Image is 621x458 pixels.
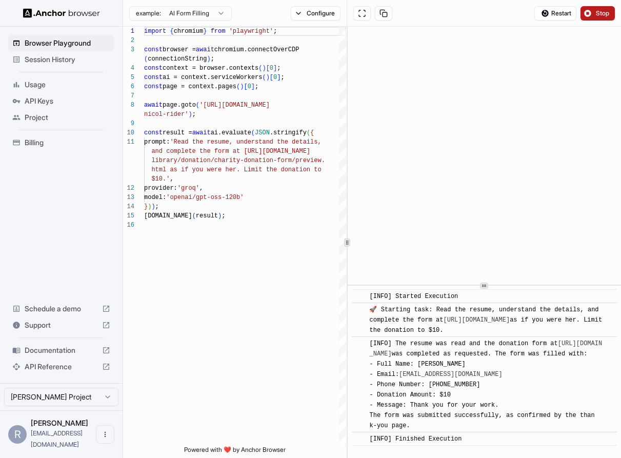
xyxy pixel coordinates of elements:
[163,65,258,72] span: context = browser.contexts
[25,345,98,355] span: Documentation
[211,55,214,63] span: ;
[192,111,196,118] span: ;
[163,74,262,81] span: ai = context.serviceWorkers
[23,8,100,18] img: Anchor Logo
[25,362,98,372] span: API Reference
[240,83,244,90] span: )
[163,83,236,90] span: page = context.pages
[369,293,458,300] span: [INFO] Started Execution
[123,36,134,45] div: 2
[262,74,266,81] span: (
[25,54,110,65] span: Session History
[369,340,602,429] span: [INFO] The resume was read and the donation form at was completed as requested. The form was fill...
[8,359,114,375] div: API Reference
[192,129,211,136] span: await
[222,212,225,220] span: ;
[251,129,255,136] span: (
[151,203,155,210] span: )
[123,202,134,211] div: 14
[244,83,247,90] span: [
[8,317,114,333] div: Support
[353,6,371,21] button: Open in full screen
[170,138,321,146] span: 'Read the resume, understand the details,
[184,446,286,458] span: Powered with ❤️ by Anchor Browser
[551,9,571,17] span: Restart
[144,102,163,109] span: await
[277,65,281,72] span: ;
[144,83,163,90] span: const
[236,83,240,90] span: (
[136,9,161,17] span: example:
[266,65,270,72] span: [
[123,193,134,202] div: 13
[123,73,134,82] div: 5
[211,129,251,136] span: ai.evaluate
[291,6,340,21] button: Configure
[174,28,204,35] span: chromium
[273,28,277,35] span: ;
[199,185,203,192] span: ,
[270,74,273,81] span: [
[155,203,159,210] span: ;
[8,134,114,151] div: Billing
[262,65,266,72] span: )
[273,74,277,81] span: 0
[151,148,310,155] span: and complete the form at [URL][DOMAIN_NAME]
[8,301,114,317] div: Schedule a demo
[166,194,244,201] span: 'openai/gpt-oss-120b'
[144,65,163,72] span: const
[177,185,199,192] span: 'groq'
[270,65,273,72] span: 0
[203,28,207,35] span: }
[255,83,258,90] span: ;
[123,91,134,101] div: 7
[31,419,88,427] span: Robert Farlow
[144,194,166,201] span: model:
[270,129,307,136] span: .stringify
[144,185,177,192] span: provider:
[444,316,510,324] a: [URL][DOMAIN_NAME]
[196,212,218,220] span: result
[25,137,110,148] span: Billing
[273,65,277,72] span: ]
[8,342,114,359] div: Documentation
[123,119,134,128] div: 9
[8,93,114,109] div: API Keys
[534,6,576,21] button: Restart
[8,35,114,51] div: Browser Playground
[151,157,325,164] span: library/donation/charity-donation-form/preview.
[229,28,273,35] span: 'playwright'
[170,28,173,35] span: {
[596,9,610,17] span: Stop
[123,137,134,147] div: 11
[170,175,173,183] span: ,
[151,166,321,173] span: html as if you were her. Limit the donation to
[281,74,284,81] span: ;
[258,65,262,72] span: (
[357,305,362,315] span: ​
[192,212,196,220] span: (
[144,55,148,63] span: (
[188,111,192,118] span: )
[144,74,163,81] span: const
[251,83,255,90] span: ]
[357,434,362,444] span: ​
[307,129,310,136] span: (
[163,46,196,53] span: browser =
[123,27,134,36] div: 1
[144,203,148,210] span: }
[123,128,134,137] div: 10
[148,55,207,63] span: connectionString
[357,338,362,349] span: ​
[25,79,110,90] span: Usage
[25,304,98,314] span: Schedule a demo
[144,46,163,53] span: const
[25,320,98,330] span: Support
[207,55,210,63] span: )
[310,129,314,136] span: {
[96,425,114,444] button: Open menu
[399,371,503,378] a: [EMAIL_ADDRESS][DOMAIN_NAME]
[369,306,606,334] span: 🚀 Starting task: Read the resume, understand the details, and complete the form at as if you were...
[199,102,270,109] span: '[URL][DOMAIN_NAME]
[31,429,83,448] span: rob@plato.so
